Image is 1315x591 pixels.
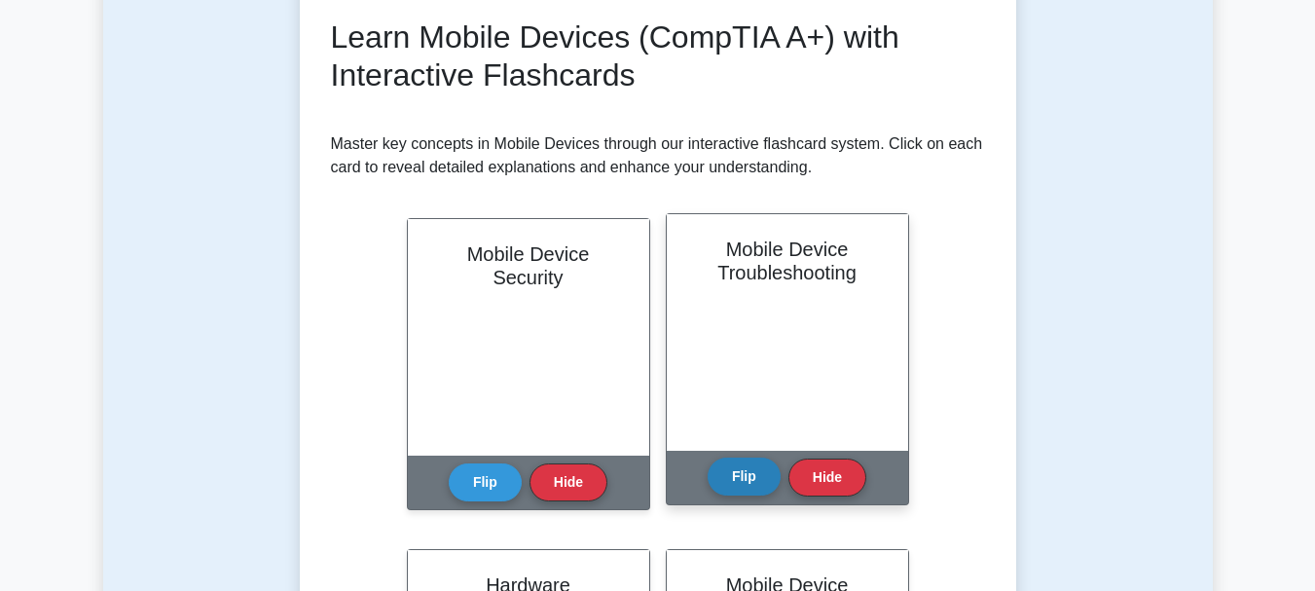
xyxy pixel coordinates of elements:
p: Master key concepts in Mobile Devices through our interactive flashcard system. Click on each car... [331,132,985,179]
button: Flip [708,458,781,496]
h2: Mobile Device Troubleshooting [690,238,885,284]
h2: Learn Mobile Devices (CompTIA A+) with Interactive Flashcards [331,18,985,93]
h2: Mobile Device Security [431,242,626,289]
button: Flip [449,463,522,501]
button: Hide [788,459,866,497]
button: Hide [530,463,607,501]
